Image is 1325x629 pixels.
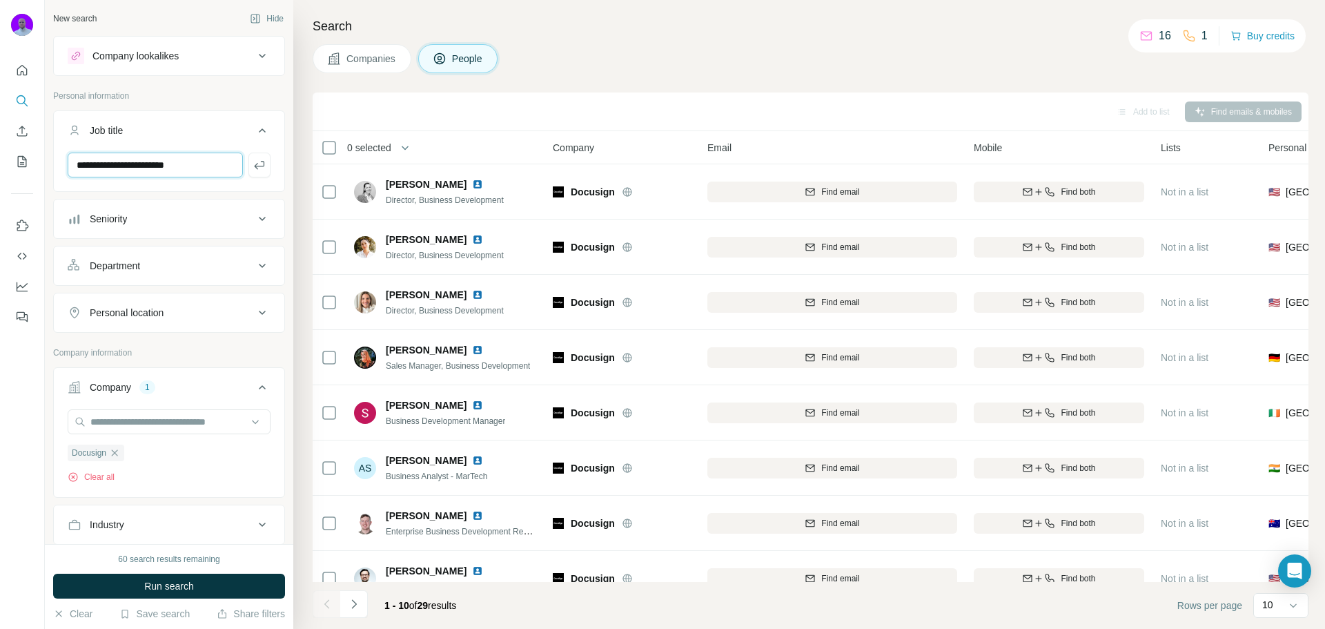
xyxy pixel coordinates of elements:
[1268,406,1280,420] span: 🇮🇪
[54,202,284,235] button: Seniority
[386,177,467,191] span: [PERSON_NAME]
[1161,141,1181,155] span: Lists
[340,590,368,618] button: Navigate to next page
[1161,518,1208,529] span: Not in a list
[1061,241,1095,253] span: Find both
[974,237,1144,258] button: Find both
[571,461,615,475] span: Docusign
[707,182,957,202] button: Find email
[452,52,484,66] span: People
[1161,297,1208,308] span: Not in a list
[53,574,285,599] button: Run search
[472,179,483,190] img: LinkedIn logo
[553,186,564,197] img: Logo of Docusign
[386,525,569,536] span: Enterprise Business Development Representative
[1230,26,1295,46] button: Buy credits
[974,513,1144,534] button: Find both
[1268,296,1280,309] span: 🇺🇸
[1161,463,1208,474] span: Not in a list
[553,518,564,529] img: Logo of Docusign
[139,381,155,394] div: 1
[571,516,615,530] span: Docusign
[974,568,1144,589] button: Find both
[354,236,376,258] img: Avatar
[553,573,564,584] img: Logo of Docusign
[54,114,284,153] button: Job title
[1177,599,1242,612] span: Rows per page
[707,568,957,589] button: Find email
[144,579,194,593] span: Run search
[1161,573,1208,584] span: Not in a list
[90,518,124,532] div: Industry
[707,237,957,258] button: Find email
[553,141,594,155] span: Company
[386,251,504,260] span: Director, Business Development
[1161,186,1208,197] span: Not in a list
[974,292,1144,313] button: Find both
[1061,517,1095,530] span: Find both
[11,213,33,238] button: Use Surfe on LinkedIn
[1161,242,1208,253] span: Not in a list
[409,600,418,611] span: of
[1262,598,1273,612] p: 10
[1268,516,1280,530] span: 🇦🇺
[821,572,859,585] span: Find email
[821,517,859,530] span: Find email
[1161,407,1208,418] span: Not in a list
[53,347,285,359] p: Company information
[386,398,467,412] span: [PERSON_NAME]
[386,509,467,523] span: [PERSON_NAME]
[386,288,467,302] span: [PERSON_NAME]
[90,259,140,273] div: Department
[11,149,33,174] button: My lists
[553,242,564,253] img: Logo of Docusign
[386,472,487,481] span: Business Analyst - MarTech
[821,241,859,253] span: Find email
[11,244,33,269] button: Use Surfe API
[72,447,106,459] span: Docusign
[54,296,284,329] button: Personal location
[974,458,1144,478] button: Find both
[553,407,564,418] img: Logo of Docusign
[821,462,859,474] span: Find email
[386,195,504,205] span: Director, Business Development
[11,58,33,83] button: Quick start
[1061,351,1095,364] span: Find both
[386,564,467,578] span: [PERSON_NAME]
[571,406,615,420] span: Docusign
[386,306,504,316] span: Director, Business Development
[386,233,467,246] span: [PERSON_NAME]
[90,306,164,320] div: Personal location
[472,455,483,466] img: LinkedIn logo
[68,471,115,483] button: Clear all
[1268,185,1280,199] span: 🇺🇸
[386,454,467,467] span: [PERSON_NAME]
[1061,572,1095,585] span: Find both
[707,347,957,368] button: Find email
[974,347,1144,368] button: Find both
[472,400,483,411] img: LinkedIn logo
[472,345,483,356] img: LinkedIn logo
[217,607,285,621] button: Share filters
[53,12,97,25] div: New search
[707,141,732,155] span: Email
[1161,352,1208,363] span: Not in a list
[1061,296,1095,309] span: Find both
[54,508,284,541] button: Industry
[1061,407,1095,419] span: Find both
[974,403,1144,423] button: Find both
[11,119,33,144] button: Enrich CSV
[11,88,33,113] button: Search
[11,304,33,329] button: Feedback
[386,343,467,357] span: [PERSON_NAME]
[54,39,284,72] button: Company lookalikes
[821,351,859,364] span: Find email
[313,17,1308,36] h4: Search
[571,296,615,309] span: Docusign
[384,600,456,611] span: results
[1061,186,1095,198] span: Find both
[472,234,483,245] img: LinkedIn logo
[571,572,615,586] span: Docusign
[354,568,376,590] img: Avatar
[571,185,615,199] span: Docusign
